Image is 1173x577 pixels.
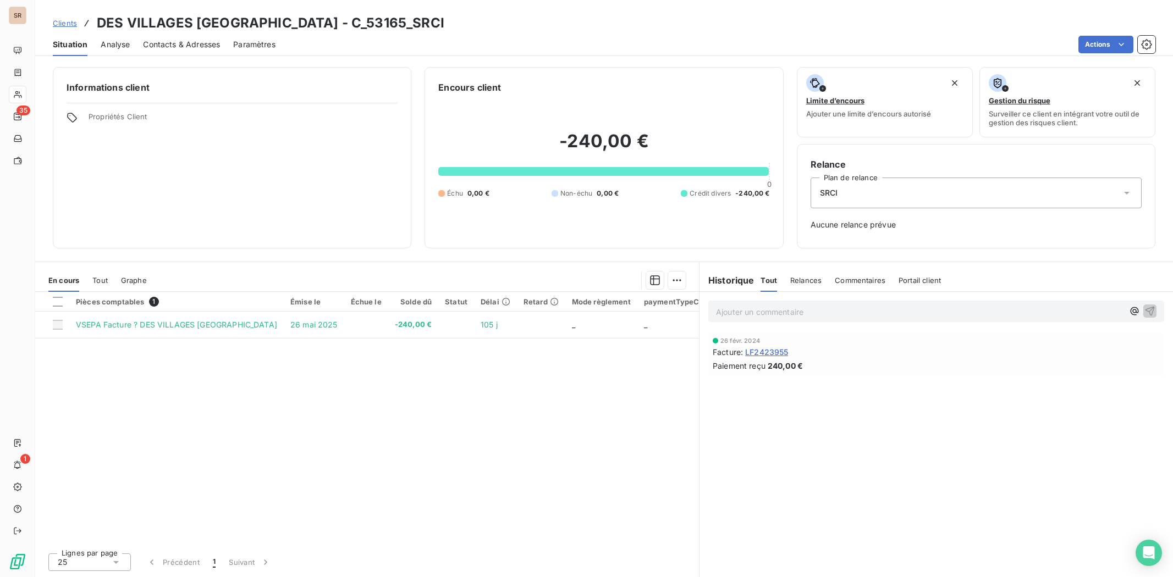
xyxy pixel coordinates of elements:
span: Surveiller ce client en intégrant votre outil de gestion des risques client. [989,109,1146,127]
span: 1 [20,454,30,464]
span: Graphe [121,276,147,285]
div: SR [9,7,26,24]
span: Échu [447,188,463,198]
div: Solde dû [395,297,432,306]
span: Paramètres [233,39,276,50]
span: 26 mai 2025 [290,320,338,329]
div: Délai [481,297,510,306]
span: Facture : [713,346,743,358]
span: Non-échu [560,188,592,198]
span: 1 [213,557,216,568]
span: 0,00 € [597,188,619,198]
span: 25 [58,557,67,568]
span: Paiement reçu [713,360,766,371]
div: Mode règlement [572,297,631,306]
span: Tout [92,276,108,285]
button: Précédent [140,551,206,574]
button: Limite d’encoursAjouter une limite d’encours autorisé [797,67,973,137]
button: Gestion du risqueSurveiller ce client en intégrant votre outil de gestion des risques client. [979,67,1155,137]
div: Open Intercom Messenger [1136,540,1162,566]
div: paymentTypeCode [644,297,713,306]
div: Échue le [351,297,382,306]
span: Limite d’encours [806,96,864,105]
span: 26 févr. 2024 [720,337,760,344]
span: -240,00 € [735,188,769,198]
span: Clients [53,19,77,27]
button: Suivant [222,551,278,574]
span: 0,00 € [467,188,489,198]
h6: Encours client [438,81,501,94]
span: Gestion du risque [989,96,1050,105]
span: Ajouter une limite d’encours autorisé [806,109,931,118]
span: Crédit divers [690,188,731,198]
span: 35 [16,106,30,115]
button: 1 [206,551,222,574]
div: Statut [445,297,467,306]
a: Clients [53,18,77,29]
span: Situation [53,39,87,50]
h2: -240,00 € [438,130,769,163]
h6: Historique [700,274,755,287]
span: _ [644,320,647,329]
span: -240,00 € [395,319,432,330]
h6: Relance [811,158,1142,171]
div: Pièces comptables [76,297,277,307]
span: 240,00 € [768,360,803,371]
span: 0 [767,180,772,188]
span: LF2423955 [745,346,788,358]
span: _ [572,320,575,329]
span: Contacts & Adresses [143,39,220,50]
span: Relances [790,276,822,285]
img: Logo LeanPay [9,553,26,570]
span: En cours [48,276,79,285]
button: Actions [1078,36,1133,53]
span: VSEPA Facture ? DES VILLAGES [GEOGRAPHIC_DATA] [76,320,277,329]
span: Commentaires [835,276,885,285]
h3: DES VILLAGES [GEOGRAPHIC_DATA] - C_53165_SRCI [97,13,444,33]
span: Aucune relance prévue [811,219,1142,230]
span: Analyse [101,39,130,50]
span: 1 [149,297,159,307]
span: SRCI [820,187,838,198]
span: Portail client [899,276,941,285]
span: Tout [761,276,777,285]
div: Émise le [290,297,338,306]
span: Propriétés Client [89,112,398,127]
h6: Informations client [67,81,398,94]
span: 105 j [481,320,498,329]
div: Retard [524,297,559,306]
